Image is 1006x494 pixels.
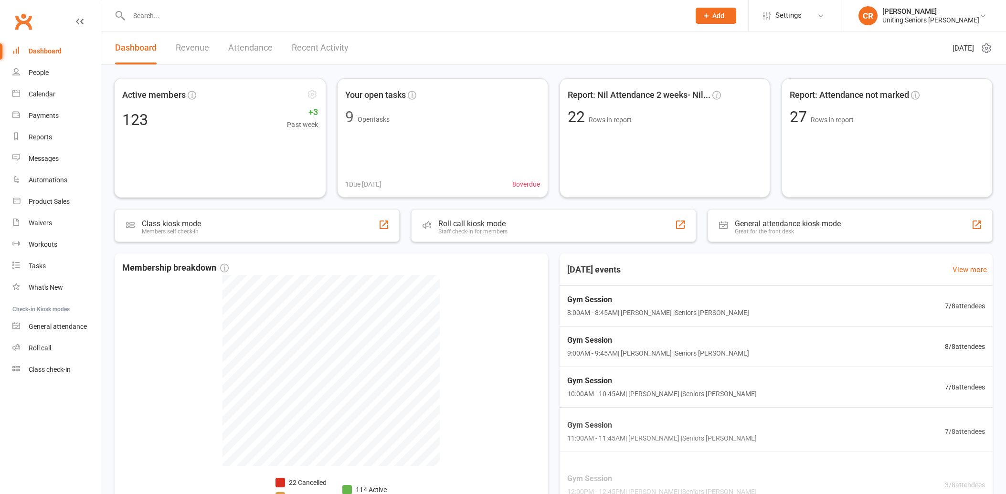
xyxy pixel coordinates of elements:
a: Product Sales [12,191,101,212]
a: Messages [12,148,101,169]
a: Recent Activity [292,32,349,64]
div: People [29,69,49,76]
a: Clubworx [11,10,35,33]
a: Revenue [176,32,209,64]
a: Waivers [12,212,101,234]
span: Settings [775,5,802,26]
span: 7 / 8 attendees [945,382,985,392]
div: Class check-in [29,366,71,373]
div: Reports [29,133,52,141]
a: Roll call [12,337,101,359]
div: Roll call kiosk mode [438,219,508,228]
span: 8 overdue [512,179,540,189]
a: People [12,62,101,84]
div: Payments [29,112,59,119]
span: 7 / 8 attendees [945,301,985,311]
a: Dashboard [12,41,101,62]
span: [DATE] [953,42,974,54]
span: Gym Session [567,334,749,347]
span: Open tasks [358,116,390,123]
span: Report: Nil Attendance 2 weeks- Nil... [568,88,710,102]
span: Your open tasks [345,88,406,102]
a: Dashboard [115,32,157,64]
div: CR [858,6,878,25]
div: Class kiosk mode [142,219,201,228]
input: Search... [126,9,683,22]
span: Gym Session [567,473,757,485]
button: Add [696,8,736,24]
span: Past week [287,119,318,130]
span: 8:00AM - 8:45AM | [PERSON_NAME] | Seniors [PERSON_NAME] [567,307,749,318]
a: View more [953,264,987,275]
div: Roll call [29,344,51,352]
h3: [DATE] events [560,261,628,278]
a: General attendance kiosk mode [12,316,101,337]
span: 7 / 8 attendees [945,426,985,436]
span: Gym Session [567,375,757,387]
div: Staff check-in for members [438,228,508,235]
a: Tasks [12,255,101,277]
a: Payments [12,105,101,126]
span: 22 [568,108,589,126]
span: Add [712,12,724,20]
span: Membership breakdown [122,261,229,275]
div: [PERSON_NAME] [882,7,979,16]
div: Waivers [29,219,52,227]
span: +3 [287,105,318,119]
span: Gym Session [567,294,749,306]
div: Workouts [29,241,57,248]
div: General attendance [29,323,87,330]
span: Rows in report [811,116,854,124]
a: Attendance [228,32,273,64]
div: Automations [29,176,67,184]
span: 10:00AM - 10:45AM | [PERSON_NAME] | Seniors [PERSON_NAME] [567,389,757,399]
a: Calendar [12,84,101,105]
span: 3 / 8 attendees [945,479,985,490]
span: 1 Due [DATE] [345,179,381,189]
a: Workouts [12,234,101,255]
span: 27 [790,108,811,126]
a: Reports [12,126,101,148]
div: Tasks [29,262,46,270]
a: What's New [12,277,101,298]
span: 8 / 8 attendees [945,341,985,352]
div: Uniting Seniors [PERSON_NAME] [882,16,979,24]
div: Dashboard [29,47,62,55]
a: Class kiosk mode [12,359,101,380]
span: Report: Attendance not marked [790,88,909,102]
div: What's New [29,284,63,291]
span: Gym Session [567,419,757,431]
span: 11:00AM - 11:45AM | [PERSON_NAME] | Seniors [PERSON_NAME] [567,433,757,443]
div: 9 [345,109,354,125]
span: 9:00AM - 9:45AM | [PERSON_NAME] | Seniors [PERSON_NAME] [567,348,749,358]
div: Messages [29,155,59,162]
div: Members self check-in [142,228,201,235]
div: Great for the front desk [735,228,841,235]
li: 22 Cancelled [275,477,327,488]
span: Active members [122,88,186,102]
div: Calendar [29,90,55,98]
span: Rows in report [589,116,632,124]
div: Product Sales [29,198,70,205]
a: Automations [12,169,101,191]
div: 123 [122,112,148,127]
div: General attendance kiosk mode [735,219,841,228]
